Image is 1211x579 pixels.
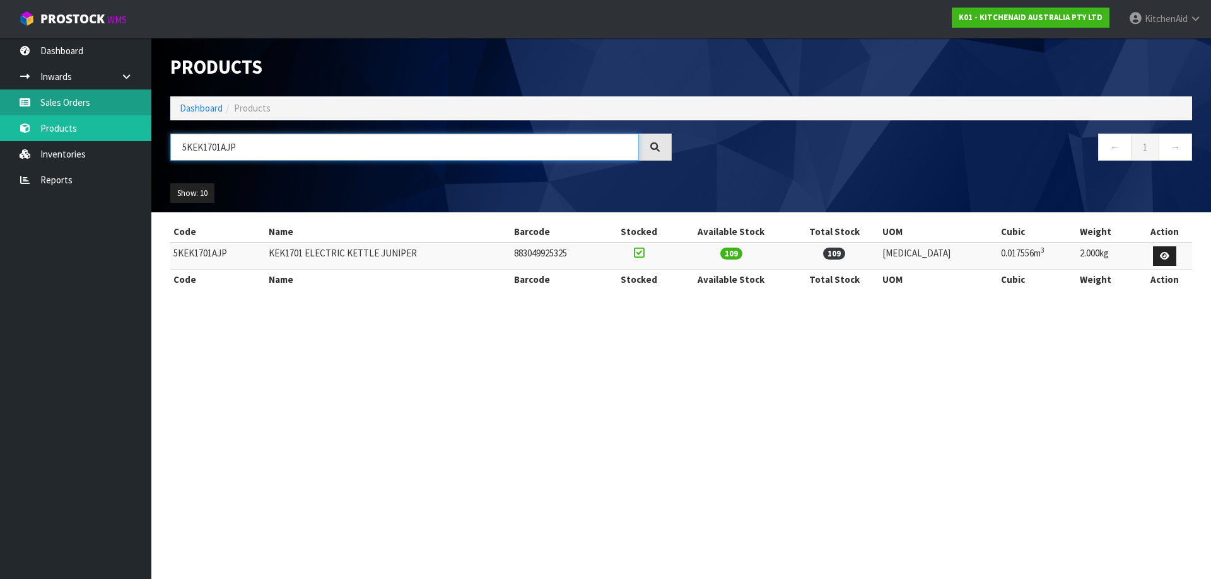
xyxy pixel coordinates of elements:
[107,14,127,26] small: WMS
[1137,270,1192,290] th: Action
[511,243,605,270] td: 883049925325
[998,222,1077,242] th: Cubic
[1131,134,1159,161] a: 1
[19,11,35,26] img: cube-alt.png
[998,243,1077,270] td: 0.017556m
[879,243,997,270] td: [MEDICAL_DATA]
[266,243,511,270] td: KEK1701 ELECTRIC KETTLE JUNIPER
[1145,13,1188,25] span: KitchenAid
[691,134,1192,164] nav: Page navigation
[266,222,511,242] th: Name
[511,222,605,242] th: Barcode
[1137,222,1192,242] th: Action
[959,12,1103,23] strong: K01 - KITCHENAID AUSTRALIA PTY LTD
[790,222,880,242] th: Total Stock
[720,248,742,260] span: 109
[40,11,105,27] span: ProStock
[170,243,266,270] td: 5KEK1701AJP
[605,270,673,290] th: Stocked
[170,222,266,242] th: Code
[1041,246,1044,255] sup: 3
[998,270,1077,290] th: Cubic
[234,102,271,114] span: Products
[1077,243,1137,270] td: 2.000kg
[170,270,266,290] th: Code
[879,270,997,290] th: UOM
[180,102,223,114] a: Dashboard
[673,222,789,242] th: Available Stock
[170,57,672,77] h1: Products
[1098,134,1132,161] a: ←
[170,183,214,204] button: Show: 10
[673,270,789,290] th: Available Stock
[879,222,997,242] th: UOM
[790,270,880,290] th: Total Stock
[170,134,639,161] input: Search products
[1159,134,1192,161] a: →
[605,222,673,242] th: Stocked
[823,248,845,260] span: 109
[1077,270,1137,290] th: Weight
[511,270,605,290] th: Barcode
[1077,222,1137,242] th: Weight
[266,270,511,290] th: Name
